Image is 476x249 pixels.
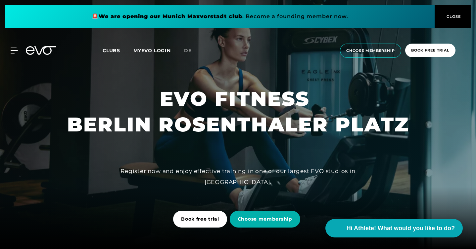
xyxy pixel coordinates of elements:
a: choose membership [338,44,403,58]
h1: EVO FITNESS BERLIN ROSENTHALER PLATZ [67,86,409,137]
span: book free trial [411,48,450,53]
span: Book free trial [181,216,219,223]
a: MYEVO LOGIN [133,48,171,53]
button: CLOSE [435,5,471,28]
span: de [184,48,192,53]
span: choose membership [346,48,395,53]
a: Choose membership [230,206,303,232]
span: Choose membership [238,216,292,223]
span: CLOSE [445,14,461,19]
a: Clubs [103,47,133,53]
span: Hi Athlete! What would you like to do? [347,224,455,233]
button: Hi Athlete! What would you like to do? [325,219,463,237]
span: Clubs [103,48,120,53]
div: Register now and enjoy effective training in one of our largest EVO studios in [GEOGRAPHIC_DATA]. [89,166,387,187]
a: book free trial [403,44,457,58]
a: Book free trial [173,206,230,232]
a: de [184,47,200,54]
